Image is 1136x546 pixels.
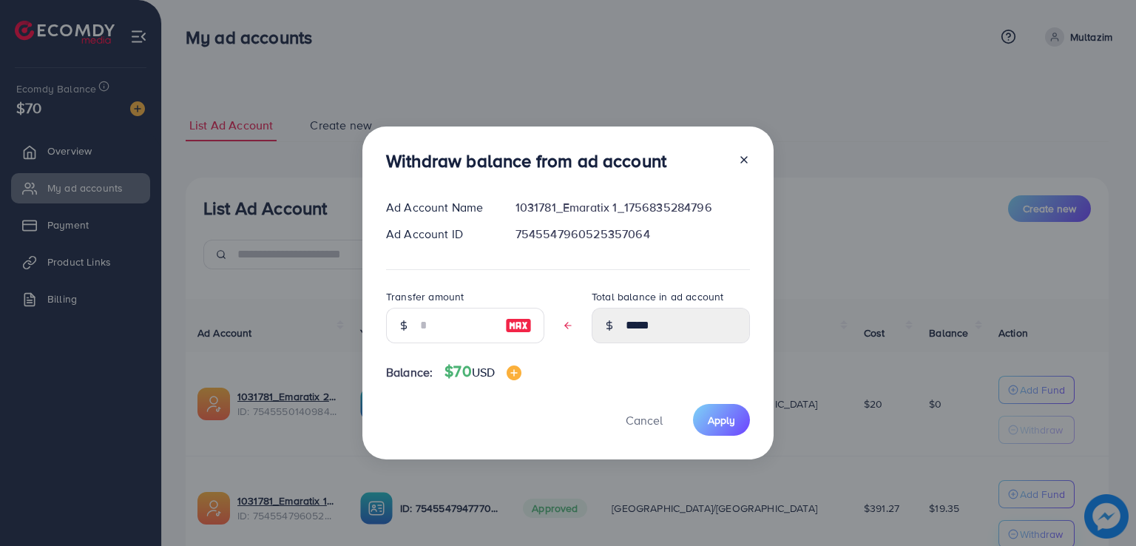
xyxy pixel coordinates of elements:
div: Ad Account Name [374,199,504,216]
button: Cancel [607,404,681,436]
img: image [505,317,532,334]
span: Apply [708,413,735,428]
h3: Withdraw balance from ad account [386,150,666,172]
div: Ad Account ID [374,226,504,243]
span: Cancel [626,412,663,428]
label: Total balance in ad account [592,289,723,304]
div: 1031781_Emaratix 1_1756835284796 [504,199,762,216]
span: Balance: [386,364,433,381]
label: Transfer amount [386,289,464,304]
span: USD [472,364,495,380]
div: 7545547960525357064 [504,226,762,243]
h4: $70 [444,363,521,381]
img: image [507,365,521,380]
button: Apply [693,404,750,436]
